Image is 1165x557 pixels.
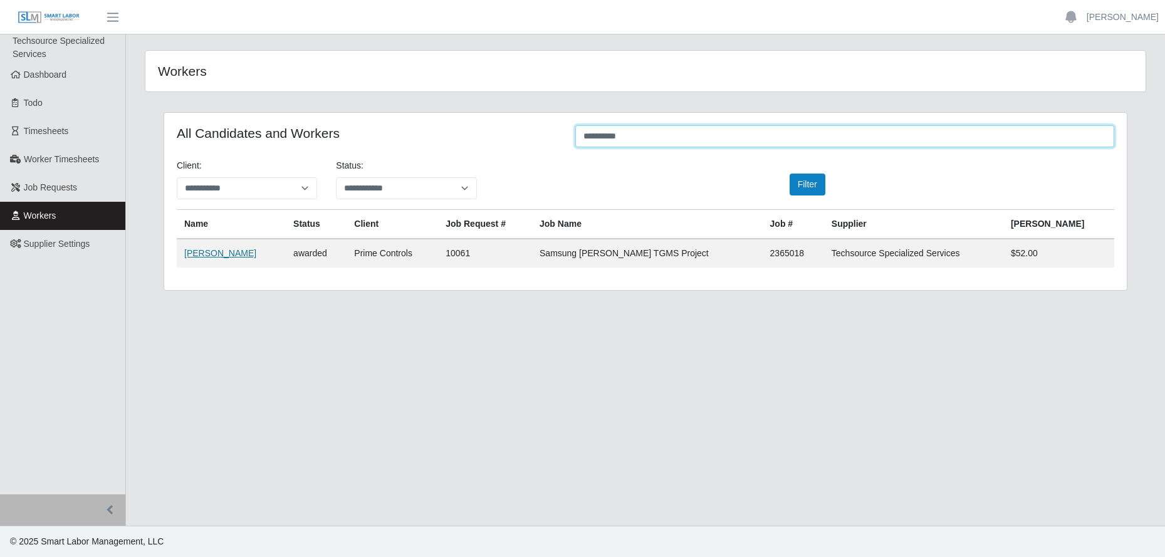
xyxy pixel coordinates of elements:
[347,210,438,239] th: Client
[438,239,532,268] td: 10061
[24,98,43,108] span: Todo
[1003,239,1114,268] td: $52.00
[13,36,105,59] span: Techsource Specialized Services
[24,239,90,249] span: Supplier Settings
[177,210,286,239] th: Name
[336,159,363,172] label: Status:
[184,248,256,258] a: [PERSON_NAME]
[438,210,532,239] th: Job Request #
[24,211,56,221] span: Workers
[1003,210,1114,239] th: [PERSON_NAME]
[24,70,67,80] span: Dashboard
[763,239,824,268] td: 2365018
[158,63,553,79] h4: Workers
[824,239,1003,268] td: Techsource Specialized Services
[347,239,438,268] td: Prime Controls
[532,239,763,268] td: Samsung [PERSON_NAME] TGMS Project
[286,210,347,239] th: Status
[177,159,202,172] label: Client:
[790,174,825,195] button: Filter
[824,210,1003,239] th: Supplier
[763,210,824,239] th: Job #
[24,154,99,164] span: Worker Timesheets
[18,11,80,24] img: SLM Logo
[24,182,78,192] span: Job Requests
[177,125,556,141] h4: All Candidates and Workers
[286,239,347,268] td: awarded
[24,126,69,136] span: Timesheets
[532,210,763,239] th: Job Name
[10,536,164,546] span: © 2025 Smart Labor Management, LLC
[1087,11,1159,24] a: [PERSON_NAME]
